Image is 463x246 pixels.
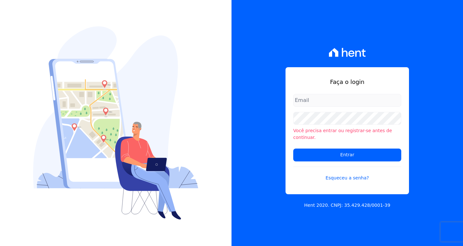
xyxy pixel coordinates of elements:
h1: Faça o login [293,77,401,86]
input: Entrar [293,149,401,161]
p: Hent 2020. CNPJ: 35.429.428/0001-39 [304,202,390,209]
input: Email [293,94,401,107]
li: Você precisa entrar ou registrar-se antes de continuar. [293,127,401,141]
a: Esqueceu a senha? [293,167,401,181]
img: Login [33,26,198,220]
